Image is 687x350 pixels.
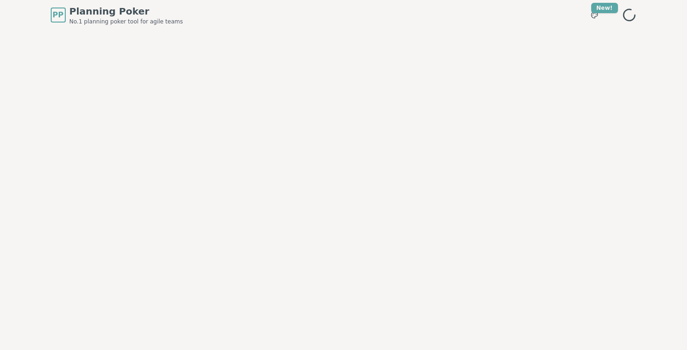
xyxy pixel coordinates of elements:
span: PP [53,9,63,21]
span: No.1 planning poker tool for agile teams [69,18,183,25]
button: New! [586,7,603,23]
a: PPPlanning PokerNo.1 planning poker tool for agile teams [51,5,183,25]
span: Planning Poker [69,5,183,18]
div: New! [591,3,618,13]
